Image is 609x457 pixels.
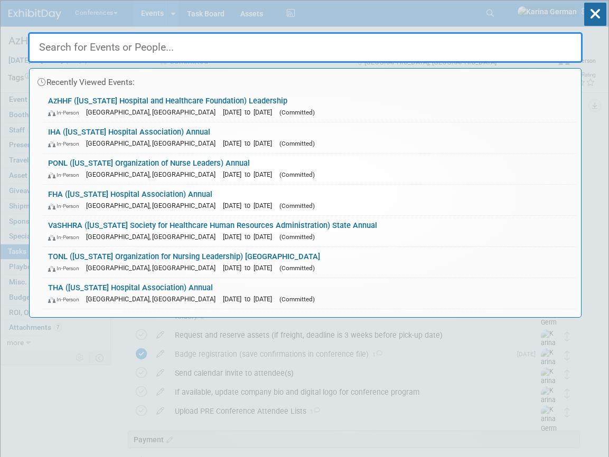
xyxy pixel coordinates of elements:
[43,216,576,246] a: VaSHHRA ([US_STATE] Society for Healthcare Human Resources Administration) State Annual In-Person...
[279,296,315,303] span: (Committed)
[279,171,315,178] span: (Committed)
[43,185,576,215] a: FHA ([US_STATE] Hospital Association) Annual In-Person [GEOGRAPHIC_DATA], [GEOGRAPHIC_DATA] [DATE...
[223,264,277,272] span: [DATE] to [DATE]
[86,233,221,241] span: [GEOGRAPHIC_DATA], [GEOGRAPHIC_DATA]
[223,233,277,241] span: [DATE] to [DATE]
[48,296,84,303] span: In-Person
[86,108,221,116] span: [GEOGRAPHIC_DATA], [GEOGRAPHIC_DATA]
[279,109,315,116] span: (Committed)
[48,234,84,241] span: In-Person
[43,247,576,278] a: TONL ([US_STATE] Organization for Nursing Leadership) [GEOGRAPHIC_DATA] In-Person [GEOGRAPHIC_DAT...
[279,264,315,272] span: (Committed)
[43,154,576,184] a: PONL ([US_STATE] Organization of Nurse Leaders) Annual In-Person [GEOGRAPHIC_DATA], [GEOGRAPHIC_D...
[279,202,315,210] span: (Committed)
[28,32,583,63] input: Search for Events or People...
[223,108,277,116] span: [DATE] to [DATE]
[48,203,84,210] span: In-Person
[86,170,221,178] span: [GEOGRAPHIC_DATA], [GEOGRAPHIC_DATA]
[223,202,277,210] span: [DATE] to [DATE]
[48,140,84,147] span: In-Person
[43,122,576,153] a: IHA ([US_STATE] Hospital Association) Annual In-Person [GEOGRAPHIC_DATA], [GEOGRAPHIC_DATA] [DATE...
[48,265,84,272] span: In-Person
[279,140,315,147] span: (Committed)
[86,295,221,303] span: [GEOGRAPHIC_DATA], [GEOGRAPHIC_DATA]
[86,202,221,210] span: [GEOGRAPHIC_DATA], [GEOGRAPHIC_DATA]
[279,233,315,241] span: (Committed)
[223,170,277,178] span: [DATE] to [DATE]
[86,264,221,272] span: [GEOGRAPHIC_DATA], [GEOGRAPHIC_DATA]
[48,109,84,116] span: In-Person
[86,139,221,147] span: [GEOGRAPHIC_DATA], [GEOGRAPHIC_DATA]
[223,295,277,303] span: [DATE] to [DATE]
[48,172,84,178] span: In-Person
[223,139,277,147] span: [DATE] to [DATE]
[43,91,576,122] a: AzHHF ([US_STATE] Hospital and Healthcare Foundation) Leadership In-Person [GEOGRAPHIC_DATA], [GE...
[43,278,576,309] a: THA ([US_STATE] Hospital Association) Annual In-Person [GEOGRAPHIC_DATA], [GEOGRAPHIC_DATA] [DATE...
[35,69,576,91] div: Recently Viewed Events:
